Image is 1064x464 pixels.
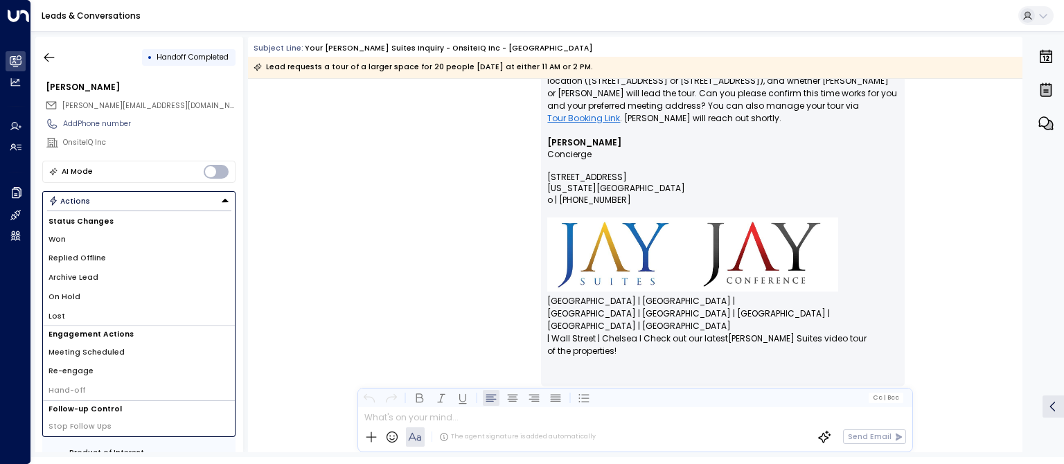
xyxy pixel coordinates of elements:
[69,447,231,458] label: Product of Interest
[305,43,593,54] div: Your [PERSON_NAME] Suites Inquiry - OnsiteIQ Inc - [GEOGRAPHIC_DATA]
[439,432,596,442] div: The agent signature is added automatically
[43,401,235,417] h1: Follow-up Control
[46,81,236,93] div: [PERSON_NAME]
[547,345,617,357] span: of the properties!
[547,137,898,357] div: Signature
[547,217,838,292] img: https://www.jaysuites.com/
[547,137,621,149] span: [PERSON_NAME]
[62,100,236,111] span: barbara@onsiteiq.io
[873,394,899,401] span: Cc Bcc
[547,195,631,206] span: o | [PHONE_NUMBER]
[361,389,378,406] button: Undo
[42,191,236,211] button: Actions
[254,43,303,53] span: Subject Line:
[48,253,106,264] span: Replied Offline
[254,60,593,74] div: Lead requests a tour of a larger space for 20 people [DATE] at either 11 AM or 2 PM.
[547,112,620,125] a: Tour Booking Link
[48,272,98,283] span: Archive Lead
[157,52,229,62] span: Handoff Completed
[48,385,85,396] span: Hand-off
[547,149,592,161] span: Concierge
[62,165,93,179] div: AI Mode
[48,311,65,322] span: Lost
[48,347,125,358] span: Meeting Scheduled
[48,421,112,432] span: Stop Follow Ups
[883,394,885,401] span: |
[382,389,399,406] button: Redo
[869,393,903,402] button: Cc|Bcc
[42,191,236,211] div: Button group with a nested menu
[43,326,235,342] h1: Engagement Actions
[63,137,236,148] div: OnsiteIQ Inc
[547,172,627,184] span: [STREET_ADDRESS]
[148,48,152,66] div: •
[48,234,66,245] span: Won
[48,292,80,303] span: On Hold
[547,183,685,195] span: [US_STATE][GEOGRAPHIC_DATA]
[547,25,898,137] p: Hi [PERSON_NAME], Thanks for scheduling a tour for 20 people [DATE] at 11 AM. I’m connecting you ...
[547,295,898,332] span: [GEOGRAPHIC_DATA] | [GEOGRAPHIC_DATA] | [GEOGRAPHIC_DATA] | [GEOGRAPHIC_DATA] | [GEOGRAPHIC_DATA]...
[42,10,141,21] a: Leads & Conversations
[48,196,91,206] div: Actions
[43,213,235,229] h1: Status Changes
[62,100,248,111] span: [PERSON_NAME][EMAIL_ADDRESS][DOMAIN_NAME]
[63,118,236,130] div: AddPhone number
[547,332,728,345] span: | Wall Street | Chelsea I Check out our latest
[728,332,867,345] a: [PERSON_NAME] Suites video tour
[48,366,94,377] span: Re-engage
